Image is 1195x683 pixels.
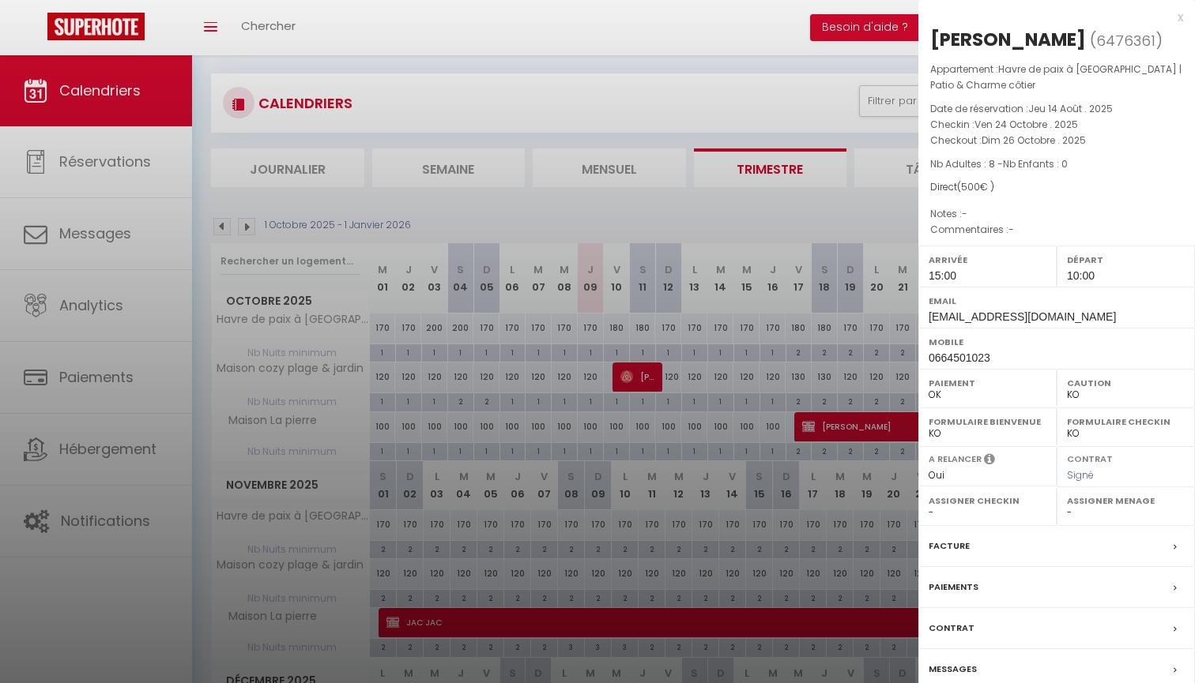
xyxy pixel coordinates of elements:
p: Checkin : [930,117,1183,133]
span: Nb Enfants : 0 [1003,157,1068,171]
label: Paiements [929,579,978,595]
span: Dim 26 Octobre . 2025 [982,133,1086,147]
label: Assigner Checkin [929,493,1046,508]
p: Date de réservation : [930,101,1183,117]
span: - [962,207,967,220]
span: 6476361 [1096,31,1155,51]
span: 500 [961,180,980,193]
span: Signé [1067,468,1094,482]
div: [PERSON_NAME] [930,27,1086,52]
span: ( ) [1090,29,1163,51]
label: Email [929,293,1185,309]
label: Formulaire Checkin [1067,414,1185,430]
label: Formulaire Bienvenue [929,414,1046,430]
p: Appartement : [930,62,1183,93]
div: x [918,8,1183,27]
span: Havre de paix à [GEOGRAPHIC_DATA] | Patio & Charme côtier [930,62,1182,92]
label: Mobile [929,334,1185,350]
label: Paiement [929,375,1046,391]
span: Nb Adultes : 8 - [930,157,1068,171]
label: Facture [929,538,970,554]
label: A relancer [929,452,982,466]
label: Départ [1067,252,1185,268]
label: Caution [1067,375,1185,391]
p: Notes : [930,206,1183,222]
label: Contrat [929,620,974,636]
p: Commentaires : [930,222,1183,238]
span: Ven 24 Octobre . 2025 [974,118,1078,131]
i: Sélectionner OUI si vous souhaiter envoyer les séquences de messages post-checkout [984,452,995,470]
span: ( € ) [957,180,994,193]
label: Arrivée [929,252,1046,268]
p: Checkout : [930,133,1183,148]
span: [EMAIL_ADDRESS][DOMAIN_NAME] [929,310,1116,323]
label: Messages [929,661,977,677]
span: 10:00 [1067,269,1095,282]
span: 0664501023 [929,351,990,364]
div: Direct [930,180,1183,195]
span: 15:00 [929,269,956,282]
span: Jeu 14 Août . 2025 [1028,102,1113,115]
label: Assigner Menage [1067,493,1185,508]
label: Contrat [1067,452,1113,463]
span: - [1008,223,1014,236]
